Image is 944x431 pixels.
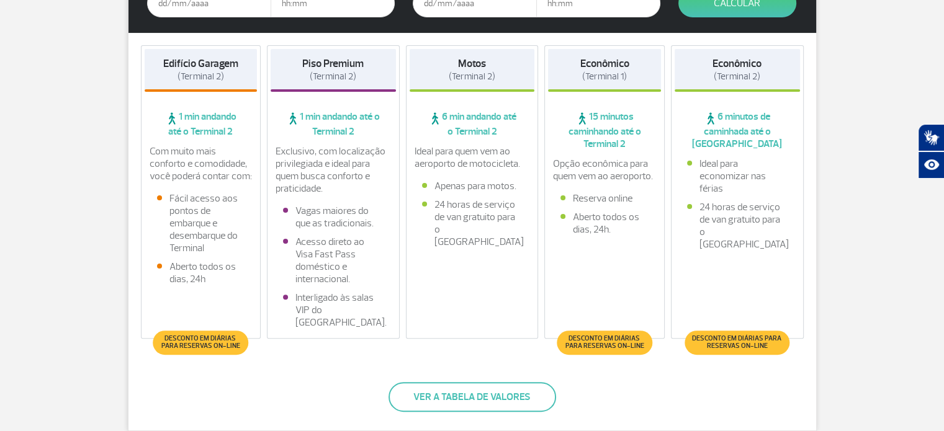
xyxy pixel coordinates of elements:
[582,71,627,82] span: (Terminal 1)
[580,57,629,70] strong: Econômico
[283,291,384,329] li: Interligado às salas VIP do [GEOGRAPHIC_DATA].
[458,57,486,70] strong: Motos
[714,71,760,82] span: (Terminal 2)
[449,71,495,82] span: (Terminal 2)
[918,124,944,179] div: Plugin de acessibilidade da Hand Talk.
[157,260,245,285] li: Aberto todos os dias, 24h
[918,124,944,151] button: Abrir tradutor de língua de sinais.
[276,145,391,195] p: Exclusivo, com localização privilegiada e ideal para quem busca conforto e praticidade.
[163,57,238,70] strong: Edifício Garagem
[283,205,384,229] li: Vagas maiores do que as tradicionais.
[548,110,661,150] span: 15 minutos caminhando até o Terminal 2
[271,110,396,138] span: 1 min andando até o Terminal 2
[150,145,253,182] p: Com muito mais conforto e comodidade, você poderá contar com:
[422,198,523,248] li: 24 horas de serviço de van gratuito para o [GEOGRAPHIC_DATA]
[283,236,384,285] li: Acesso direto ao Visa Fast Pass doméstico e internacional.
[687,158,788,195] li: Ideal para economizar nas férias
[160,335,242,350] span: Desconto em diárias para reservas on-line
[389,382,556,412] button: Ver a tabela de valores
[302,57,364,70] strong: Piso Premium
[687,201,788,251] li: 24 horas de serviço de van gratuito para o [GEOGRAPHIC_DATA]
[415,145,530,170] p: Ideal para quem vem ao aeroporto de motocicleta.
[918,151,944,179] button: Abrir recursos assistivos.
[560,192,649,205] li: Reserva online
[553,158,656,182] p: Opção econômica para quem vem ao aeroporto.
[310,71,356,82] span: (Terminal 2)
[422,180,523,192] li: Apenas para motos.
[691,335,783,350] span: Desconto em diárias para reservas on-line
[410,110,535,138] span: 6 min andando até o Terminal 2
[178,71,224,82] span: (Terminal 2)
[563,335,645,350] span: Desconto em diárias para reservas on-line
[145,110,258,138] span: 1 min andando até o Terminal 2
[675,110,800,150] span: 6 minutos de caminhada até o [GEOGRAPHIC_DATA]
[560,211,649,236] li: Aberto todos os dias, 24h.
[712,57,762,70] strong: Econômico
[157,192,245,254] li: Fácil acesso aos pontos de embarque e desembarque do Terminal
